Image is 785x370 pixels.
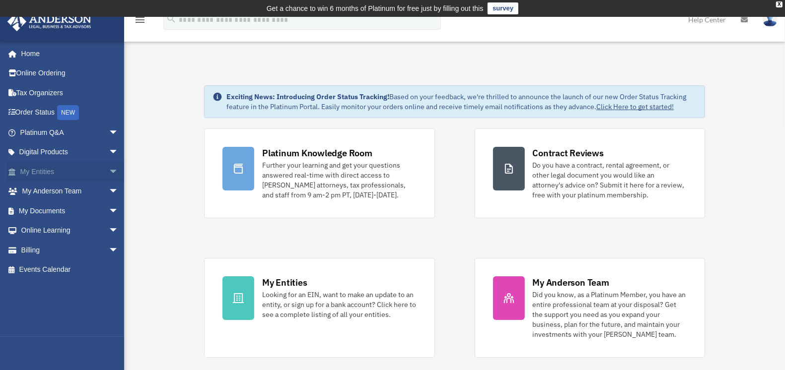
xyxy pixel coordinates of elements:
a: My Entities Looking for an EIN, want to make an update to an entity, or sign up for a bank accoun... [204,258,434,358]
span: arrow_drop_down [109,221,129,241]
div: NEW [57,105,79,120]
a: Home [7,44,129,63]
a: Click Here to get started! [596,102,674,111]
a: My Documentsarrow_drop_down [7,201,134,221]
a: My Anderson Team Did you know, as a Platinum Member, you have an entire professional team at your... [475,258,705,358]
div: My Entities [262,276,307,289]
span: arrow_drop_down [109,240,129,260]
a: My Entitiesarrow_drop_down [7,162,134,182]
a: Tax Organizers [7,83,134,103]
img: Anderson Advisors Platinum Portal [4,12,94,31]
div: Do you have a contract, rental agreement, or other legal document you would like an attorney's ad... [533,160,687,200]
span: arrow_drop_down [109,123,129,143]
a: Contract Reviews Do you have a contract, rental agreement, or other legal document you would like... [475,128,705,218]
a: Order StatusNEW [7,103,134,123]
strong: Exciting News: Introducing Order Status Tracking! [226,92,389,101]
a: My Anderson Teamarrow_drop_down [7,182,134,201]
i: menu [134,14,146,26]
div: Further your learning and get your questions answered real-time with direct access to [PERSON_NAM... [262,160,416,200]
img: User Pic [763,12,778,27]
div: Contract Reviews [533,147,604,159]
a: Online Learningarrow_drop_down [7,221,134,241]
div: Did you know, as a Platinum Member, you have an entire professional team at your disposal? Get th... [533,290,687,339]
div: My Anderson Team [533,276,609,289]
div: Platinum Knowledge Room [262,147,372,159]
a: Billingarrow_drop_down [7,240,134,260]
i: search [166,13,177,24]
a: menu [134,17,146,26]
a: Platinum Q&Aarrow_drop_down [7,123,134,142]
a: Events Calendar [7,260,134,280]
div: close [776,1,783,7]
span: arrow_drop_down [109,201,129,221]
a: Digital Productsarrow_drop_down [7,142,134,162]
a: Online Ordering [7,63,134,83]
span: arrow_drop_down [109,142,129,163]
div: Get a chance to win 6 months of Platinum for free just by filling out this [267,2,484,14]
a: survey [488,2,518,14]
a: Platinum Knowledge Room Further your learning and get your questions answered real-time with dire... [204,128,434,218]
span: arrow_drop_down [109,162,129,182]
div: Looking for an EIN, want to make an update to an entity, or sign up for a bank account? Click her... [262,290,416,319]
div: Based on your feedback, we're thrilled to announce the launch of our new Order Status Tracking fe... [226,92,697,112]
span: arrow_drop_down [109,182,129,202]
